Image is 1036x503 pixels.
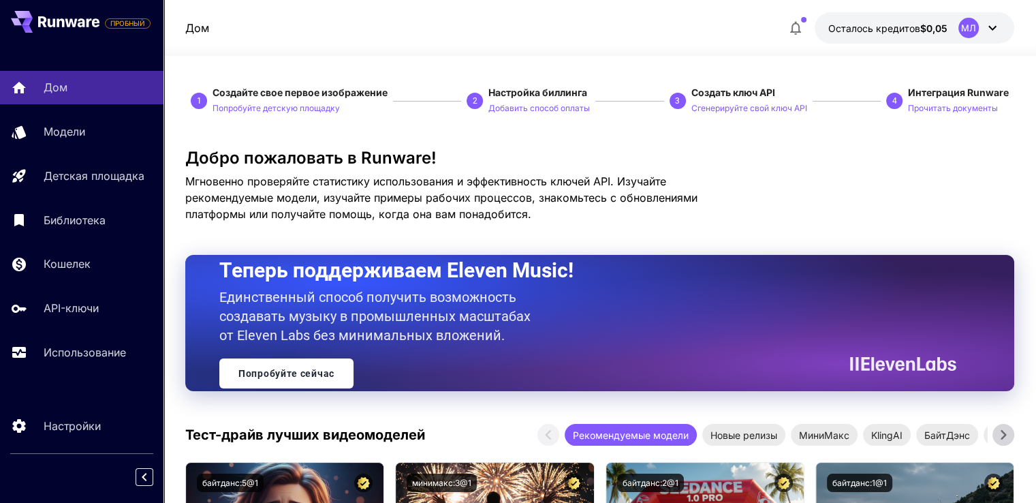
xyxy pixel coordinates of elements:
font: Библиотека [44,213,106,227]
font: Новые релизы [710,429,777,441]
div: БайтДэнс [916,424,978,446]
font: байтданс:1@1 [832,478,887,488]
a: Попробуйте сейчас [219,359,354,388]
font: Осталось кредитов [828,22,920,34]
button: байтданс:2@1 [617,474,684,492]
button: Сертифицированная модель — проверена на наилучшую производительность и включает коммерческую лице... [774,474,793,492]
button: Сертифицированная модель — проверена на наилучшую производительность и включает коммерческую лице... [565,474,583,492]
font: Использование [44,346,126,359]
button: байтданс:5@1 [197,474,264,492]
button: Сгенерируйте свой ключ API [691,100,807,116]
button: Попробуйте детскую площадку [213,100,340,116]
font: ПРОБНЫЙ [110,19,145,27]
font: Прочитать документы [908,103,998,113]
font: Теперь поддерживаем Eleven Music! [219,258,574,282]
div: МиниМакс [791,424,858,446]
font: байтданс:2@1 [623,478,678,488]
font: Рекомендуемые модели [573,429,689,441]
font: Тест-драйв лучших видеомоделей [185,427,425,443]
button: Сертифицированная модель — проверена на наилучшую производительность и включает коммерческую лице... [354,474,373,492]
font: Настройка биллинга [488,87,587,98]
button: 0,05 доллараМЛ [815,12,1014,44]
font: МЛ [961,22,976,33]
button: Добавить способ оплаты [488,100,590,116]
div: Новые релизы [702,424,785,446]
font: 2 [473,96,477,106]
font: KlingAI [871,429,902,441]
nav: хлебные крошки [185,20,209,36]
font: 1 [197,96,202,106]
font: Дом [44,80,67,94]
font: Детская площадка [44,169,144,183]
font: БайтДэнс [924,429,970,441]
font: Интеграция Runware [908,87,1009,98]
button: байтданс:1@1 [827,474,892,492]
font: Кошелек [44,257,91,271]
div: 0,05 доллара [828,21,947,35]
font: Настройки [44,419,101,433]
font: 3 [675,96,680,106]
font: МиниМакс [799,429,849,441]
font: Единственный способ получить возможность создавать музыку в промышленных масштабах от Eleven Labs... [219,289,531,344]
font: минимакс:3@1 [412,478,471,488]
div: KlingAI [863,424,911,446]
font: Создать ключ API [691,87,775,98]
div: Рекомендуемые модели [565,424,697,446]
font: 4 [892,96,896,106]
div: Свернуть боковую панель [146,465,163,489]
span: Добавьте свою платежную карту, чтобы включить все функции платформы. [105,15,151,31]
font: Попробуйте детскую площадку [213,103,340,113]
font: Модели [44,125,85,138]
font: Дом [185,21,209,35]
button: Свернуть боковую панель [136,468,153,486]
button: Сертифицированная модель — проверена на наилучшую производительность и включает коммерческую лице... [984,474,1003,492]
a: Дом [185,20,209,36]
button: Прочитать документы [908,100,998,116]
font: API-ключи [44,301,99,315]
font: Сгенерируйте свой ключ API [691,103,807,113]
font: Попробуйте сейчас [238,368,334,379]
font: Добавить способ оплаты [488,103,590,113]
font: Добро пожаловать в Runware! [185,148,437,168]
font: $0,05 [920,22,947,34]
font: Создайте свое первое изображение [213,87,388,98]
font: байтданс:5@1 [202,478,258,488]
button: минимакс:3@1 [407,474,477,492]
font: Мгновенно проверяйте статистику использования и эффективность ключей API. Изучайте рекомендуемые ... [185,174,697,221]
